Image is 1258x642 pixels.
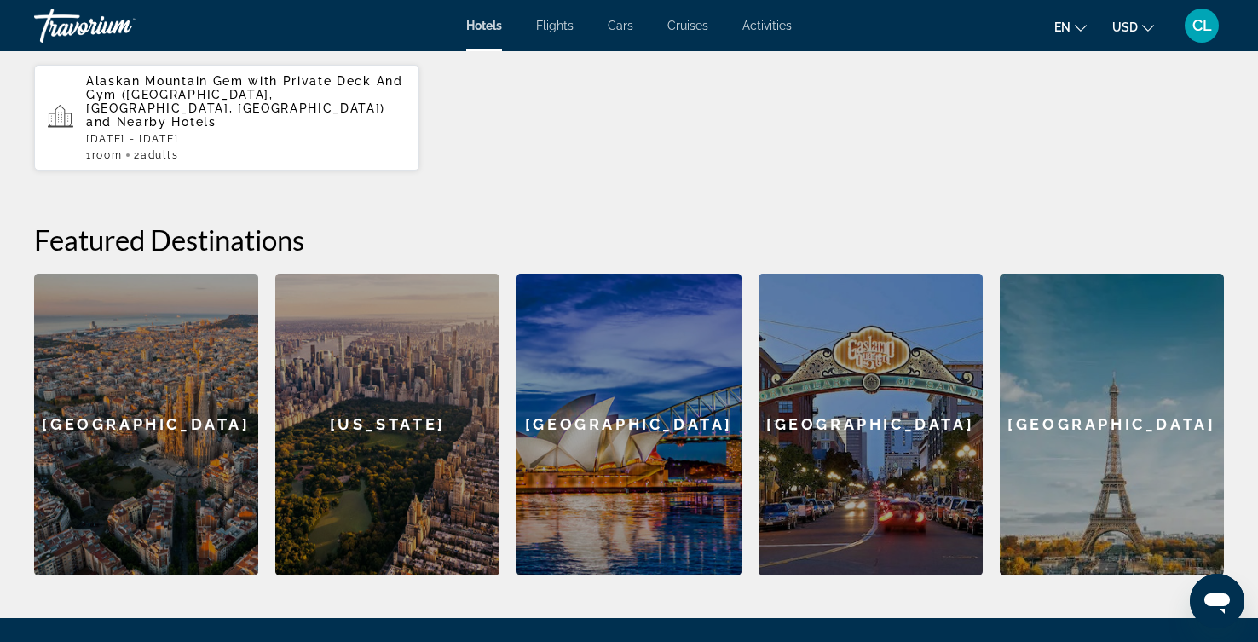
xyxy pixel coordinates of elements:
[275,274,499,575] a: [US_STATE]
[1000,274,1224,575] a: [GEOGRAPHIC_DATA]
[34,3,205,48] a: Travorium
[86,149,122,161] span: 1
[86,133,406,145] p: [DATE] - [DATE]
[92,149,123,161] span: Room
[34,64,419,171] button: Alaskan Mountain Gem with Private Deck And Gym ([GEOGRAPHIC_DATA], [GEOGRAPHIC_DATA], [GEOGRAPHIC...
[1112,20,1138,34] span: USD
[516,274,741,575] a: [GEOGRAPHIC_DATA]
[1054,14,1087,39] button: Change language
[1180,8,1224,43] button: User Menu
[141,149,178,161] span: Adults
[742,19,792,32] a: Activities
[1112,14,1154,39] button: Change currency
[667,19,708,32] a: Cruises
[536,19,574,32] a: Flights
[34,274,258,575] a: [GEOGRAPHIC_DATA]
[759,274,983,575] a: [GEOGRAPHIC_DATA]
[1054,20,1070,34] span: en
[608,19,633,32] a: Cars
[466,19,502,32] a: Hotels
[86,74,403,115] span: Alaskan Mountain Gem with Private Deck And Gym ([GEOGRAPHIC_DATA], [GEOGRAPHIC_DATA], [GEOGRAPHIC...
[134,149,178,161] span: 2
[34,223,1224,257] h2: Featured Destinations
[1190,574,1244,628] iframe: Button to launch messaging window
[1192,17,1212,34] span: CL
[759,274,983,575] div: [GEOGRAPHIC_DATA]
[86,115,216,129] span: and Nearby Hotels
